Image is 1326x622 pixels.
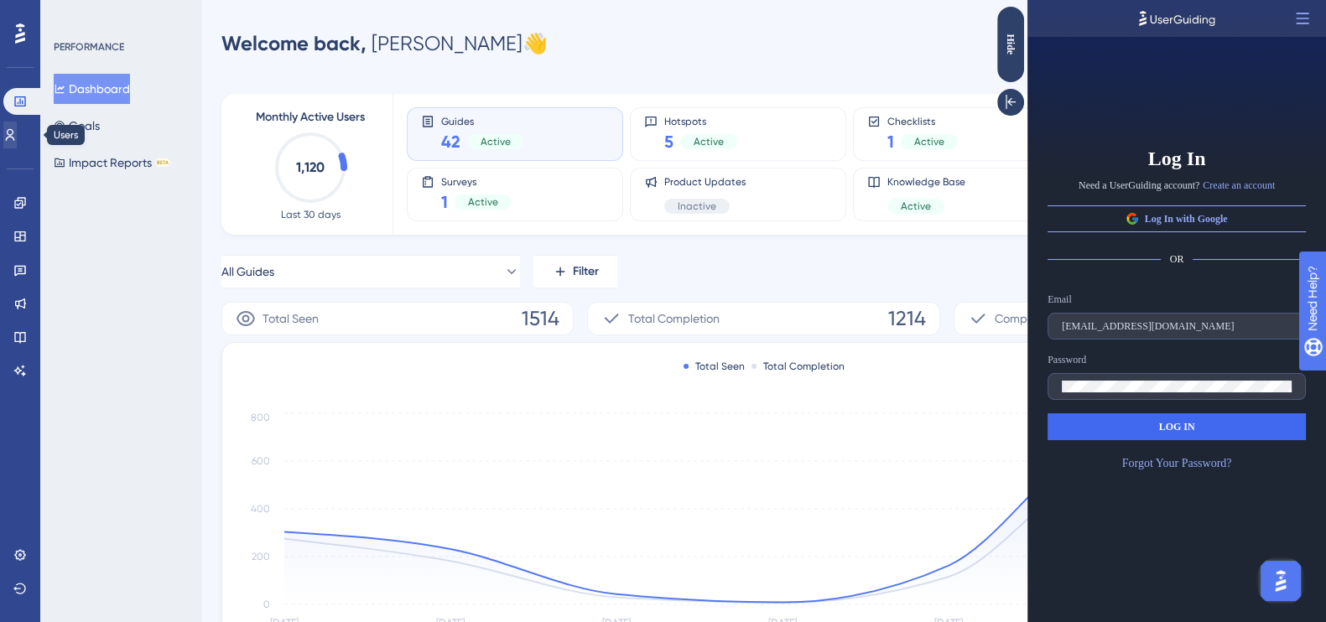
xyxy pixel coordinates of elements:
[251,412,270,423] tspan: 800
[573,262,599,282] span: Filter
[252,455,270,467] tspan: 600
[175,179,247,192] a: Create an account
[522,305,559,332] span: 1514
[887,175,965,189] span: Knowledge Base
[441,115,524,127] span: Guides
[54,111,100,141] button: Goals
[664,175,746,189] span: Product Updates
[914,135,944,148] span: Active
[20,353,59,366] div: Password
[117,212,200,225] span: Log In with Google
[441,190,448,214] span: 1
[155,158,170,167] div: BETA
[252,551,270,562] tspan: 200
[664,115,737,127] span: Hotspots
[664,130,673,153] span: 5
[281,208,341,221] span: Last 30 days
[887,130,894,153] span: 1
[263,308,319,329] span: Total Seen
[678,200,716,213] span: Inactive
[39,4,105,24] span: Need Help?
[263,599,270,610] tspan: 0
[901,200,931,213] span: Active
[441,130,460,153] span: 42
[95,454,205,474] a: Forgot Your Password?
[251,503,270,515] tspan: 400
[481,135,511,148] span: Active
[1256,556,1306,606] iframe: UserGuiding AI Assistant Launcher
[131,420,167,433] span: LOG IN
[20,293,44,306] div: Email
[51,179,172,192] span: Need a UserGuiding account?
[34,320,264,332] input: Enter email
[888,305,926,332] span: 1214
[628,308,720,329] span: Total Completion
[20,413,278,440] button: LOG IN
[684,360,745,373] div: Total Seen
[533,255,617,288] button: Filter
[54,148,170,178] button: Impact ReportsBETA
[694,135,724,148] span: Active
[121,145,179,172] span: Log In
[995,308,1085,329] span: Completion Rate
[441,175,512,187] span: Surveys
[751,360,845,373] div: Total Completion
[221,262,274,282] span: All Guides
[54,40,124,54] div: PERFORMANCE
[54,74,130,104] button: Dashboard
[468,195,498,209] span: Active
[221,255,520,288] button: All Guides
[256,107,365,127] span: Monthly Active Users
[887,115,958,127] span: Checklists
[143,252,157,266] span: OR
[20,205,278,232] button: Log In with Google
[221,30,548,57] div: [PERSON_NAME] 👋
[296,159,325,175] text: 1,120
[221,31,367,55] span: Welcome back,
